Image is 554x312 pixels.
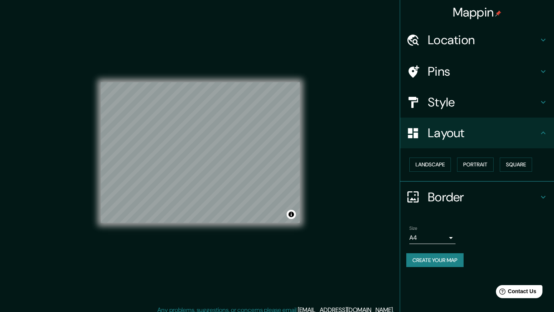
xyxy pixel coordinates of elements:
[453,5,502,20] h4: Mappin
[101,82,300,223] canvas: Map
[409,232,456,244] div: A4
[428,189,539,205] h4: Border
[406,253,464,267] button: Create your map
[486,282,546,304] iframe: Help widget launcher
[400,56,554,87] div: Pins
[428,64,539,79] h4: Pins
[409,225,417,231] label: Size
[400,118,554,148] div: Layout
[457,158,494,172] button: Portrait
[400,182,554,212] div: Border
[428,95,539,110] h4: Style
[428,32,539,48] h4: Location
[428,125,539,141] h4: Layout
[500,158,532,172] button: Square
[400,87,554,118] div: Style
[409,158,451,172] button: Landscape
[495,10,501,17] img: pin-icon.png
[287,210,296,219] button: Toggle attribution
[400,25,554,55] div: Location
